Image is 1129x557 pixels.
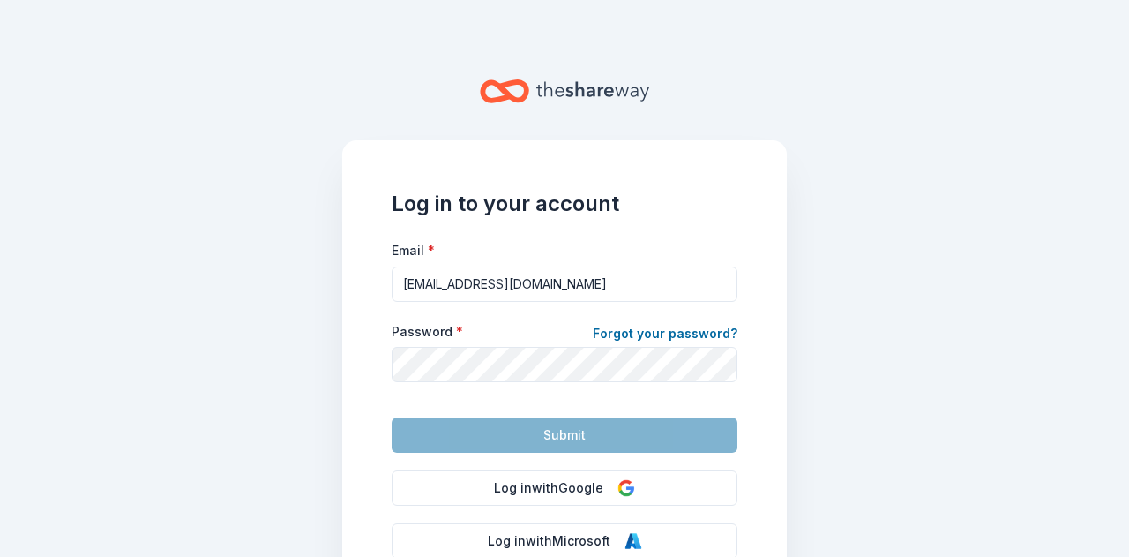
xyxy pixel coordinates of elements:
[392,242,435,260] label: Email
[392,323,463,341] label: Password
[392,190,737,218] h1: Log in to your account
[392,470,737,506] button: Log inwithGoogle
[593,323,737,348] a: Forgot your password?
[624,532,642,550] img: Microsoft Logo
[617,479,635,497] img: Google Logo
[480,71,649,112] a: Home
